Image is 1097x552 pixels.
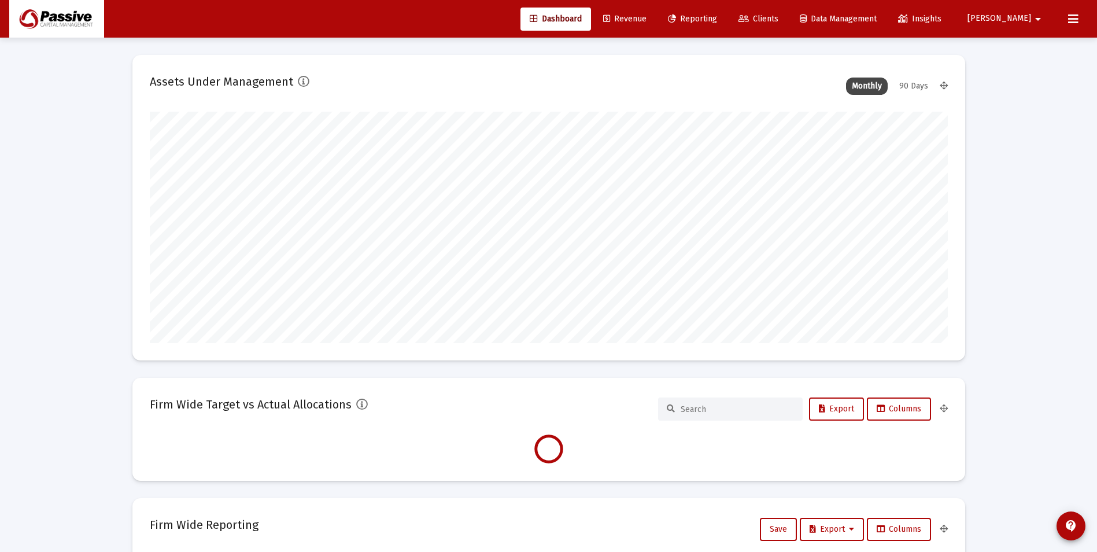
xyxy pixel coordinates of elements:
[770,524,787,534] span: Save
[867,398,931,421] button: Columns
[150,395,352,414] h2: Firm Wide Target vs Actual Allocations
[738,14,778,24] span: Clients
[594,8,656,31] a: Revenue
[867,518,931,541] button: Columns
[889,8,951,31] a: Insights
[877,404,921,414] span: Columns
[846,78,888,95] div: Monthly
[809,398,864,421] button: Export
[760,518,797,541] button: Save
[893,78,934,95] div: 90 Days
[530,14,582,24] span: Dashboard
[520,8,591,31] a: Dashboard
[954,7,1059,30] button: [PERSON_NAME]
[150,72,293,91] h2: Assets Under Management
[681,404,794,414] input: Search
[18,8,95,31] img: Dashboard
[603,14,647,24] span: Revenue
[800,14,877,24] span: Data Management
[967,14,1031,24] span: [PERSON_NAME]
[1031,8,1045,31] mat-icon: arrow_drop_down
[898,14,941,24] span: Insights
[150,516,258,534] h2: Firm Wide Reporting
[791,8,886,31] a: Data Management
[800,518,864,541] button: Export
[668,14,717,24] span: Reporting
[729,8,788,31] a: Clients
[810,524,854,534] span: Export
[1064,519,1078,533] mat-icon: contact_support
[659,8,726,31] a: Reporting
[819,404,854,414] span: Export
[877,524,921,534] span: Columns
